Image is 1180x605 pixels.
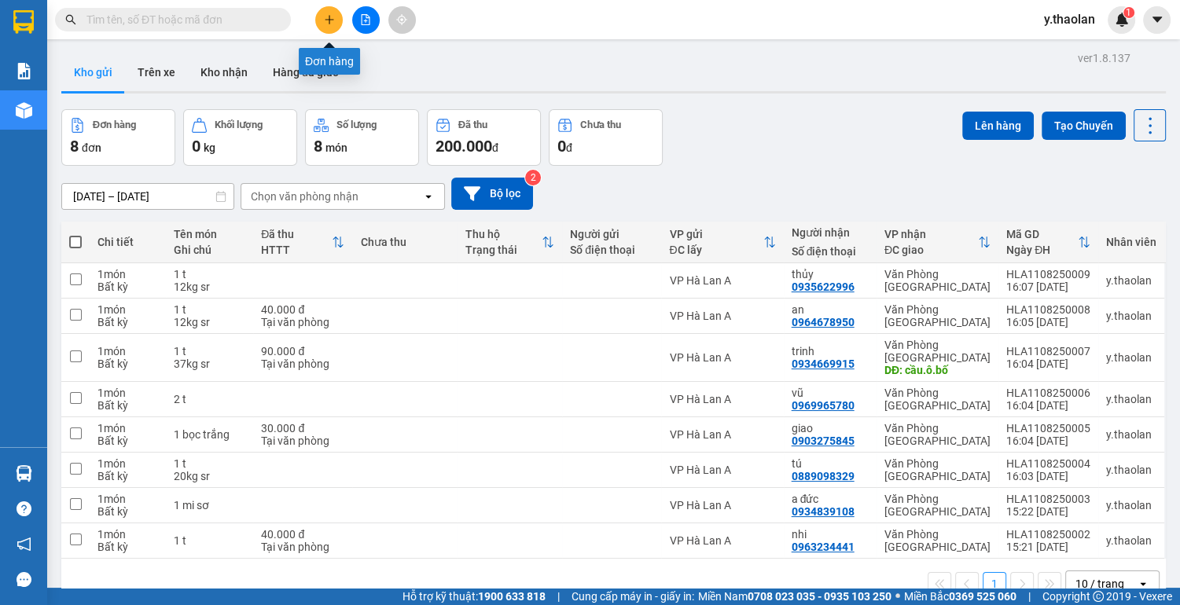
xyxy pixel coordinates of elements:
span: 200.000 [436,137,492,156]
div: Mã GD [1006,228,1078,240]
span: notification [17,537,31,552]
div: 1 t [174,268,246,280]
span: đơn [82,141,101,154]
span: search [65,14,76,25]
div: VP Hà Lan A [669,393,775,405]
div: Bất kỳ [97,280,158,293]
button: Chưa thu0đ [549,109,663,166]
div: 0934839108 [792,505,855,518]
div: Chưa thu [360,236,449,248]
div: HTTT [261,244,332,256]
div: y.thaolan [1106,428,1156,441]
span: y.thaolan [1031,9,1108,29]
div: 1 món [97,268,158,280]
div: 1 mi sơ [174,499,246,511]
img: logo-vxr [13,10,34,34]
div: Đơn hàng [299,48,360,75]
div: Bất kỳ [97,541,158,553]
div: 40.000 đ [261,528,344,541]
span: đ [492,141,498,154]
button: Hàng đã giao [260,53,351,91]
th: Toggle SortBy [877,222,998,263]
div: 16:04 [DATE] [1006,434,1090,447]
div: 37kg sr [174,357,246,370]
div: Ghi chú [174,244,246,256]
div: VP Hà Lan A [669,310,775,322]
div: 1 t [174,534,246,547]
div: tú [792,457,869,470]
div: ver 1.8.137 [1078,49,1130,67]
span: 0 [557,137,566,156]
div: Văn Phòng [GEOGRAPHIC_DATA] [884,422,991,447]
button: plus [315,6,343,34]
div: 12kg sr [174,280,246,293]
div: VP Hà Lan A [669,464,775,476]
span: message [17,572,31,587]
div: Người gửi [570,228,653,240]
div: Thu hộ [465,228,542,240]
span: plus [324,14,335,25]
div: 20kg sr [174,470,246,482]
div: VP gửi [669,228,763,240]
div: y.thaolan [1106,274,1156,287]
div: Số điện thoại [792,245,869,258]
span: ⚪️ [895,593,900,599]
span: Miền Bắc [904,588,1016,605]
div: Văn Phòng [GEOGRAPHIC_DATA] [884,339,991,364]
div: Bất kỳ [97,505,158,518]
div: y.thaolan [1106,393,1156,405]
input: Tìm tên, số ĐT hoặc mã đơn [86,11,272,28]
th: Toggle SortBy [253,222,352,263]
div: 1 t [174,345,246,357]
div: Bất kỳ [97,399,158,412]
div: 15:21 [DATE] [1006,541,1090,553]
img: solution-icon [16,63,32,79]
strong: 0708 023 035 - 0935 103 250 [748,590,891,603]
span: | [557,588,560,605]
svg: open [1137,577,1149,590]
input: Select a date range. [62,184,233,209]
span: Miền Nam [698,588,891,605]
div: 1 món [97,493,158,505]
div: Bất kỳ [97,357,158,370]
span: question-circle [17,501,31,516]
sup: 2 [525,170,541,185]
div: VP Hà Lan A [669,274,775,287]
div: 0903275845 [792,434,855,447]
div: Trạng thái [465,244,542,256]
div: y.thaolan [1106,351,1156,364]
span: caret-down [1150,13,1164,27]
span: file-add [360,14,371,25]
div: HLA1108250007 [1006,345,1090,357]
div: 1 món [97,422,158,434]
div: Tên món [174,228,246,240]
div: 30.000 đ [261,422,344,434]
div: trinh [792,345,869,357]
div: 0935622996 [792,280,855,293]
div: DĐ: cầu.ô.bố [884,364,991,376]
div: 12kg sr [174,316,246,328]
button: file-add [352,6,380,34]
img: icon-new-feature [1115,13,1129,27]
span: 8 [70,137,79,156]
button: Đơn hàng8đơn [61,109,175,166]
button: Trên xe [125,53,188,91]
span: kg [204,141,215,154]
span: copyright [1093,591,1104,602]
button: Kho gửi [61,53,125,91]
div: Ngày ĐH [1006,244,1078,256]
div: vũ [792,387,869,399]
div: 0963234441 [792,541,855,553]
div: 0964678950 [792,316,855,328]
div: Chọn văn phòng nhận [251,189,358,204]
div: 1 món [97,528,158,541]
div: Bất kỳ [97,316,158,328]
div: 15:22 [DATE] [1006,505,1090,518]
div: HLA1108250009 [1006,268,1090,280]
div: VP Hà Lan A [669,428,775,441]
div: Văn Phòng [GEOGRAPHIC_DATA] [884,303,991,328]
div: Tại văn phòng [261,316,344,328]
div: VP Hà Lan A [669,499,775,511]
div: HLA1108250002 [1006,528,1090,541]
div: nhi [792,528,869,541]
